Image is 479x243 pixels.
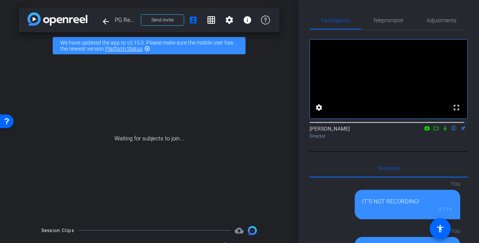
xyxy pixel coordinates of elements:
div: IT"S NOT RECORDING! [362,197,453,206]
div: You [355,180,460,188]
span: Everyone [378,166,400,171]
a: Platform Status [105,46,142,52]
div: Waiting for subjects to join... [19,59,279,218]
mat-icon: settings [225,15,234,25]
mat-icon: fullscreen [452,103,461,112]
mat-icon: flip [450,125,459,131]
mat-icon: accessibility [436,224,445,233]
mat-icon: arrow_back [101,17,110,26]
mat-icon: account_box [189,15,198,25]
div: 01:23 [362,206,453,212]
span: Participants [321,18,350,23]
span: PG Recordings [115,12,136,28]
div: Director [310,133,468,140]
span: Destinations for your clips [235,226,244,235]
span: Send invite [151,17,174,23]
span: Adjustments [427,18,456,23]
mat-icon: cloud_upload [235,226,244,235]
mat-icon: info [243,15,252,25]
span: Teleprompter [373,18,404,23]
img: app-logo [27,12,87,26]
img: Session clips [248,226,257,235]
mat-icon: highlight_off [144,46,150,52]
div: [PERSON_NAME] [310,125,468,140]
button: Send invite [141,14,184,26]
mat-icon: grid_on [207,15,216,25]
div: You [355,227,460,235]
div: Session Clips [41,227,74,234]
div: We have updated the app to v2.15.0. Please make sure the mobile user has the newest version. [53,37,246,54]
mat-icon: settings [314,103,323,112]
